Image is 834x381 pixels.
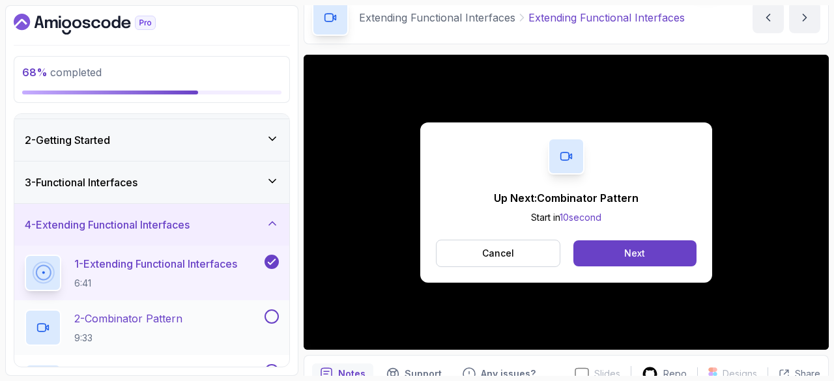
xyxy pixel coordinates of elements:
button: 1-Extending Functional Interfaces6:41 [25,255,279,291]
div: Next [624,247,645,260]
p: Extending Functional Interfaces [528,10,685,25]
button: next content [789,2,820,33]
p: 3 - Using Combinator Pattern [74,365,214,381]
span: 68 % [22,66,48,79]
p: 6:41 [74,277,237,290]
button: previous content [753,2,784,33]
button: 2-Combinator Pattern9:33 [25,309,279,346]
p: 1 - Extending Functional Interfaces [74,256,237,272]
p: Extending Functional Interfaces [359,10,515,25]
p: Share [795,367,820,380]
a: Dashboard [14,14,186,35]
iframe: 1 - Extending functional interfaces [304,55,829,350]
p: Any issues? [481,367,536,380]
button: Share [768,367,820,380]
span: 10 second [560,212,601,223]
p: Support [405,367,442,380]
p: Up Next: Combinator Pattern [494,190,639,206]
p: 2 - Combinator Pattern [74,311,182,326]
h3: 2 - Getting Started [25,132,110,148]
p: Notes [338,367,366,380]
h3: 3 - Functional Interfaces [25,175,137,190]
p: 9:33 [74,332,182,345]
p: Start in [494,211,639,224]
p: Slides [594,367,620,380]
button: 3-Functional Interfaces [14,162,289,203]
p: Repo [663,367,687,380]
button: 2-Getting Started [14,119,289,161]
span: completed [22,66,102,79]
h3: 4 - Extending Functional Interfaces [25,217,190,233]
button: 4-Extending Functional Interfaces [14,204,289,246]
button: Next [573,240,697,266]
p: Cancel [482,247,514,260]
button: Cancel [436,240,560,267]
p: Designs [723,367,757,380]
